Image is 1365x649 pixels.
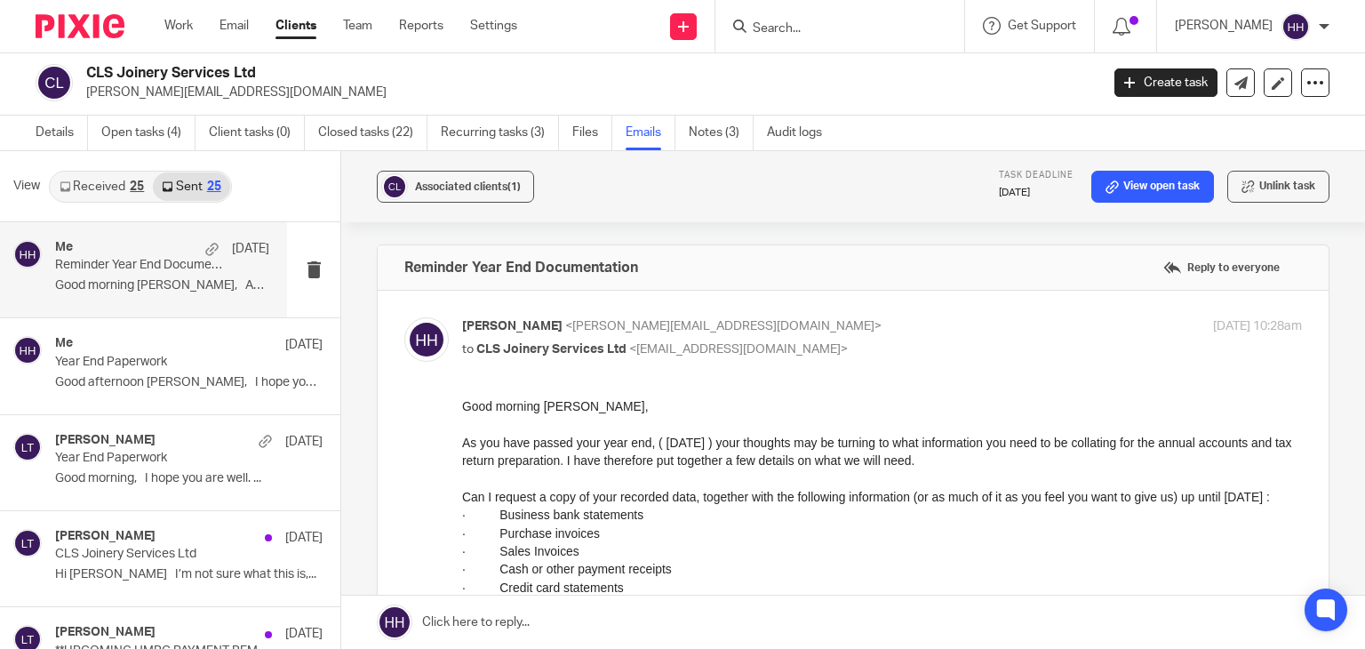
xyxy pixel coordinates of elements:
p: Year End Paperwork [55,355,269,370]
a: Closed tasks (22) [318,116,427,150]
a: Client tasks (0) [209,116,305,150]
span: [PERSON_NAME] [462,320,563,333]
p: Reminder Year End Documentation [55,258,227,273]
h4: Me [55,240,73,255]
div: 25 [130,180,144,193]
span: View [13,177,40,196]
h4: Me [55,336,73,351]
img: Pixie [36,14,124,38]
a: View open task [1091,171,1214,203]
img: svg%3E [13,240,42,268]
span: <[PERSON_NAME][EMAIL_ADDRESS][DOMAIN_NAME]> [565,320,882,333]
a: Audit logs [767,116,835,150]
a: Received25 [51,172,153,201]
span: Task deadline [999,171,1074,180]
img: svg%3E [1281,12,1310,41]
span: Get Support [1008,20,1076,32]
a: Sent25 [153,172,229,201]
a: Email [220,17,249,35]
a: Open tasks (4) [101,116,196,150]
span: to [462,343,474,356]
span: CLS Joinery Services Ltd [476,343,627,356]
h4: [PERSON_NAME] [55,433,156,448]
h4: [PERSON_NAME] [55,529,156,544]
p: [DATE] [285,529,323,547]
p: [DATE] [285,336,323,354]
a: Work [164,17,193,35]
input: Search [751,21,911,37]
img: svg%3E [381,173,408,200]
a: Notes (3) [689,116,754,150]
p: [PERSON_NAME][EMAIL_ADDRESS][DOMAIN_NAME] [86,84,1088,101]
h4: [PERSON_NAME] [55,625,156,640]
p: [DATE] [232,240,269,258]
h2: CLS Joinery Services Ltd [86,64,888,83]
span: Associated clients [415,181,521,192]
label: Reply to everyone [1159,254,1284,281]
img: svg%3E [13,336,42,365]
p: [DATE] [285,625,323,643]
img: svg%3E [36,64,73,101]
a: Reports [399,17,443,35]
p: [DATE] 10:28am [1213,317,1302,336]
p: Hi [PERSON_NAME] I’m not sure what this is,... [55,567,323,582]
button: Unlink task [1227,171,1329,203]
a: Details [36,116,88,150]
button: Associated clients(1) [377,171,534,203]
img: svg%3E [404,317,449,362]
p: Good afternoon [PERSON_NAME], I hope you are... [55,375,323,390]
p: [PERSON_NAME] [1175,17,1273,35]
a: Team [343,17,372,35]
p: Good morning, I hope you are well. ... [55,471,323,486]
a: Settings [470,17,517,35]
a: Create task [1114,68,1217,97]
span: (1) [507,181,521,192]
a: Emails [626,116,675,150]
p: Year End Paperwork [55,451,269,466]
div: 25 [207,180,221,193]
a: Files [572,116,612,150]
p: Good morning [PERSON_NAME], As you have passed... [55,278,269,293]
p: CLS Joinery Services Ltd [55,547,269,562]
span: <[EMAIL_ADDRESS][DOMAIN_NAME]> [629,343,848,356]
img: svg%3E [13,529,42,557]
img: svg%3E [13,433,42,461]
a: Clients [275,17,316,35]
p: [DATE] [285,433,323,451]
a: Recurring tasks (3) [441,116,559,150]
p: [DATE] [999,186,1074,200]
h4: Reminder Year End Documentation [404,259,638,276]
